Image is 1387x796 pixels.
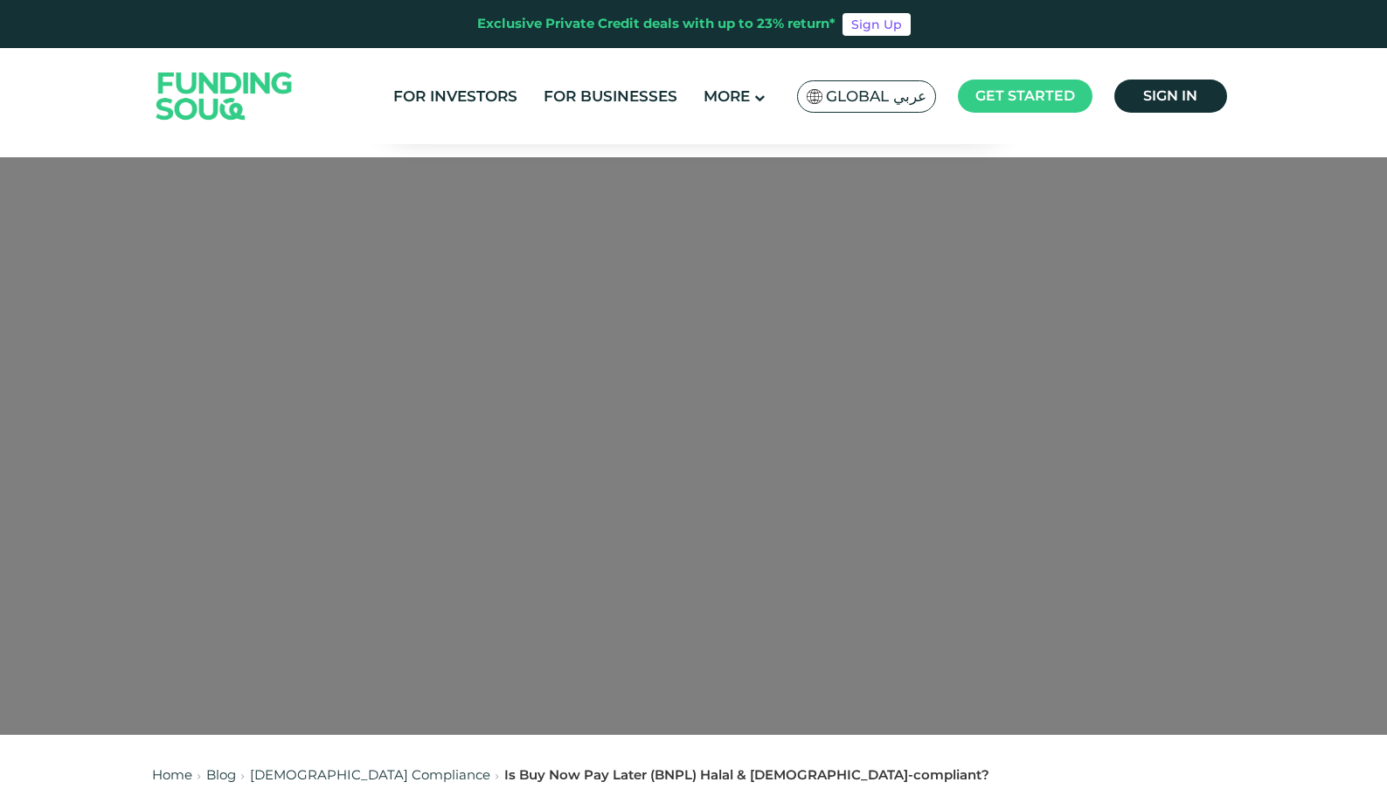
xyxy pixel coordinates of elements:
a: For Businesses [539,82,682,111]
span: Sign in [1143,87,1197,104]
a: Home [152,766,192,783]
span: Get started [975,87,1075,104]
a: [DEMOGRAPHIC_DATA] Compliance [250,766,490,783]
a: Sign Up [843,13,911,36]
a: For Investors [389,82,522,111]
span: Global عربي [826,87,926,107]
img: Logo [139,52,310,140]
img: SA Flag [807,89,822,104]
div: Exclusive Private Credit deals with up to 23% return* [477,14,836,34]
div: Is Buy Now Pay Later (BNPL) Halal & [DEMOGRAPHIC_DATA]-compliant? [504,765,989,786]
a: Sign in [1114,80,1227,113]
a: Blog [206,766,236,783]
span: More [704,87,750,105]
